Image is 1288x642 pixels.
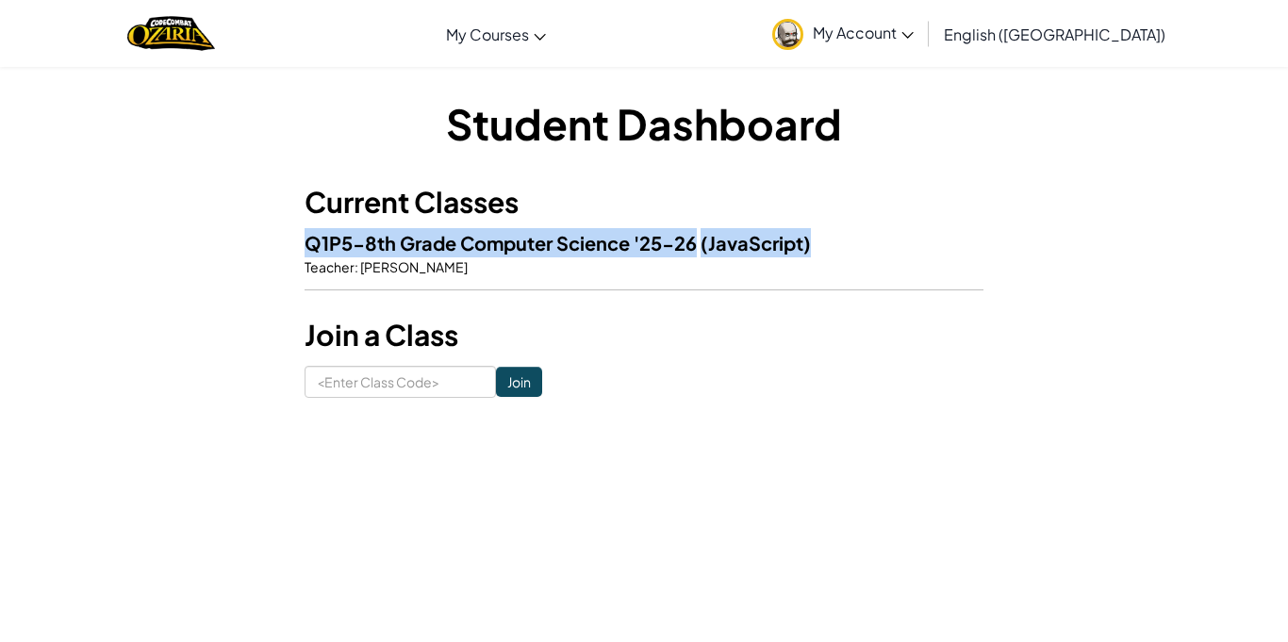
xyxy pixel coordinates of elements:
span: English ([GEOGRAPHIC_DATA]) [944,25,1165,44]
input: Join [496,367,542,397]
a: English ([GEOGRAPHIC_DATA]) [934,8,1175,59]
h3: Join a Class [305,314,983,356]
span: : [355,258,358,275]
span: Q1P5-8th Grade Computer Science '25-26 [305,231,701,255]
img: avatar [772,19,803,50]
a: Ozaria by CodeCombat logo [127,14,215,53]
span: Teacher [305,258,355,275]
span: My Account [813,23,914,42]
a: My Account [763,4,923,63]
span: (JavaScript) [701,231,811,255]
img: Home [127,14,215,53]
a: My Courses [437,8,555,59]
span: My Courses [446,25,529,44]
h3: Current Classes [305,181,983,223]
input: <Enter Class Code> [305,366,496,398]
span: [PERSON_NAME] [358,258,468,275]
h1: Student Dashboard [305,94,983,153]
